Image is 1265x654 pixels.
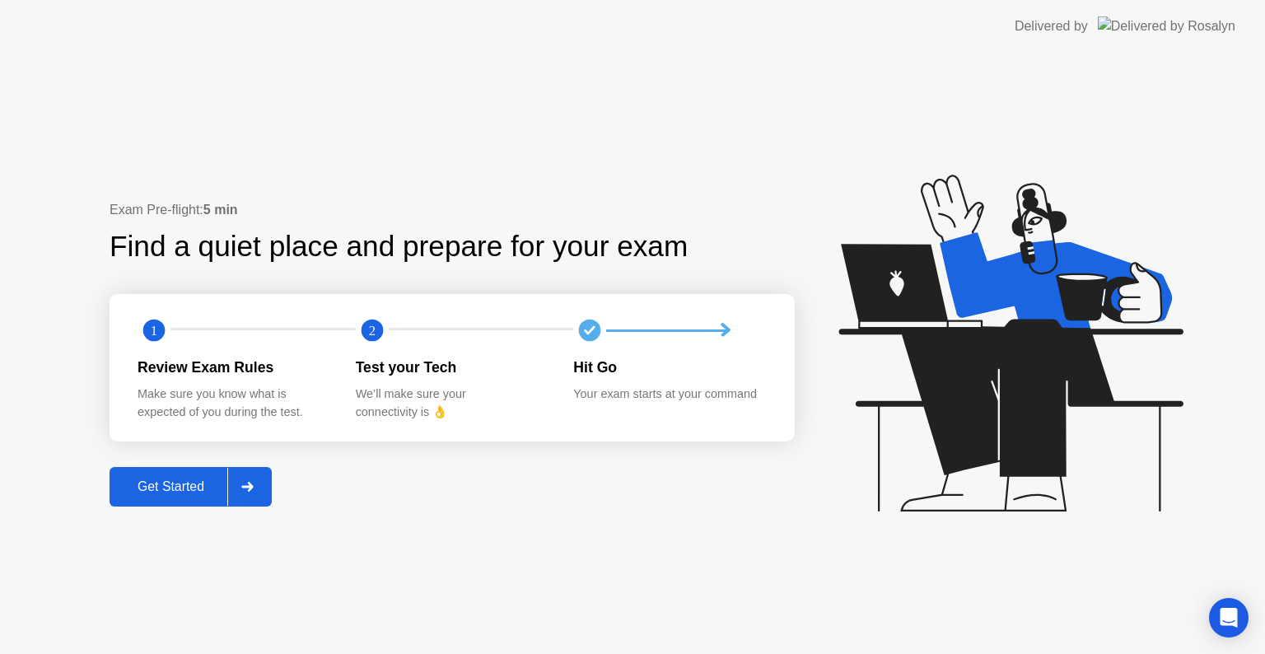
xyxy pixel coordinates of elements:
[151,323,157,339] text: 1
[110,225,690,269] div: Find a quiet place and prepare for your exam
[369,323,376,339] text: 2
[138,357,329,378] div: Review Exam Rules
[573,357,765,378] div: Hit Go
[114,479,227,494] div: Get Started
[356,357,548,378] div: Test your Tech
[573,385,765,404] div: Your exam starts at your command
[1015,16,1088,36] div: Delivered by
[110,200,795,220] div: Exam Pre-flight:
[203,203,238,217] b: 5 min
[356,385,548,421] div: We’ll make sure your connectivity is 👌
[1098,16,1235,35] img: Delivered by Rosalyn
[110,467,272,507] button: Get Started
[1209,598,1249,638] div: Open Intercom Messenger
[138,385,329,421] div: Make sure you know what is expected of you during the test.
